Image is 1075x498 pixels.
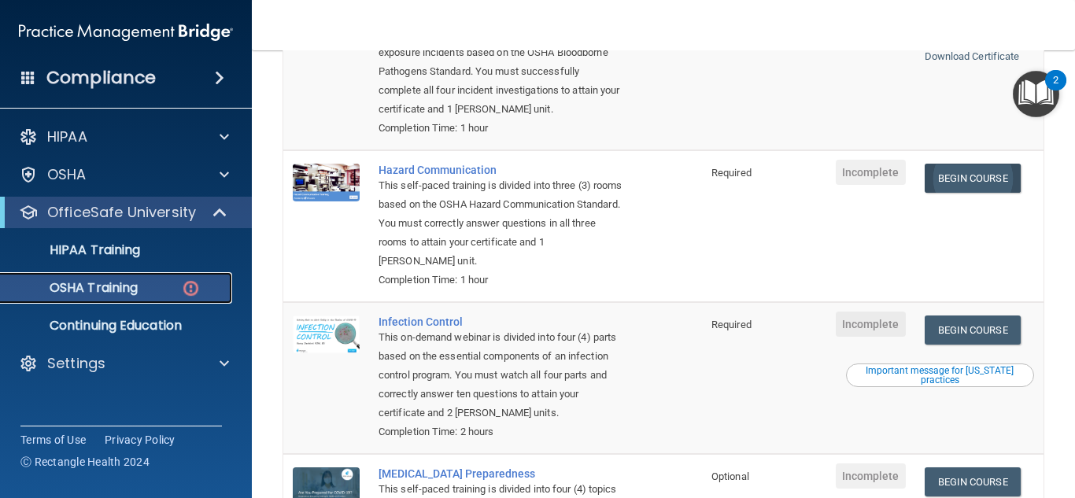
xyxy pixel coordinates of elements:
a: Settings [19,354,229,373]
div: Completion Time: 1 hour [379,119,623,138]
span: Optional [711,470,749,482]
span: Ⓒ Rectangle Health 2024 [20,454,150,470]
p: Settings [47,354,105,373]
span: Required [711,167,752,179]
span: Incomplete [836,463,906,489]
a: OSHA [19,165,229,184]
div: This self-paced training is divided into three (3) rooms based on the OSHA Hazard Communication S... [379,176,623,271]
a: Download Certificate [925,50,1020,62]
button: Read this if you are a dental practitioner in the state of CA [846,363,1035,387]
p: OSHA Training [10,280,138,296]
a: Privacy Policy [105,432,175,448]
a: Begin Course [925,164,1021,193]
div: This on-demand webinar is divided into four (4) parts based on the essential components of an inf... [379,328,623,422]
a: Infection Control [379,315,623,328]
img: PMB logo [19,17,233,48]
button: Open Resource Center, 2 new notifications [1013,71,1059,117]
p: OfficeSafe University [47,203,196,222]
p: HIPAA Training [10,242,140,258]
div: Important message for [US_STATE] practices [848,366,1033,385]
div: Completion Time: 1 hour [379,271,623,290]
span: Incomplete [836,160,906,185]
a: Begin Course [925,315,1021,345]
a: [MEDICAL_DATA] Preparedness [379,467,623,480]
a: Hazard Communication [379,164,623,176]
p: OSHA [47,165,87,184]
span: Required [711,319,752,330]
div: Completion Time: 2 hours [379,422,623,441]
a: OfficeSafe University [19,203,228,222]
p: HIPAA [47,127,87,146]
a: Begin Course [925,467,1021,496]
span: Incomplete [836,312,906,337]
div: This self-paced training is divided into four (4) exposure incidents based on the OSHA Bloodborne... [379,24,623,119]
p: Continuing Education [10,318,225,334]
a: Terms of Use [20,432,86,448]
div: 2 [1053,80,1058,101]
h4: Compliance [46,67,156,89]
img: danger-circle.6113f641.png [181,279,201,298]
a: HIPAA [19,127,229,146]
